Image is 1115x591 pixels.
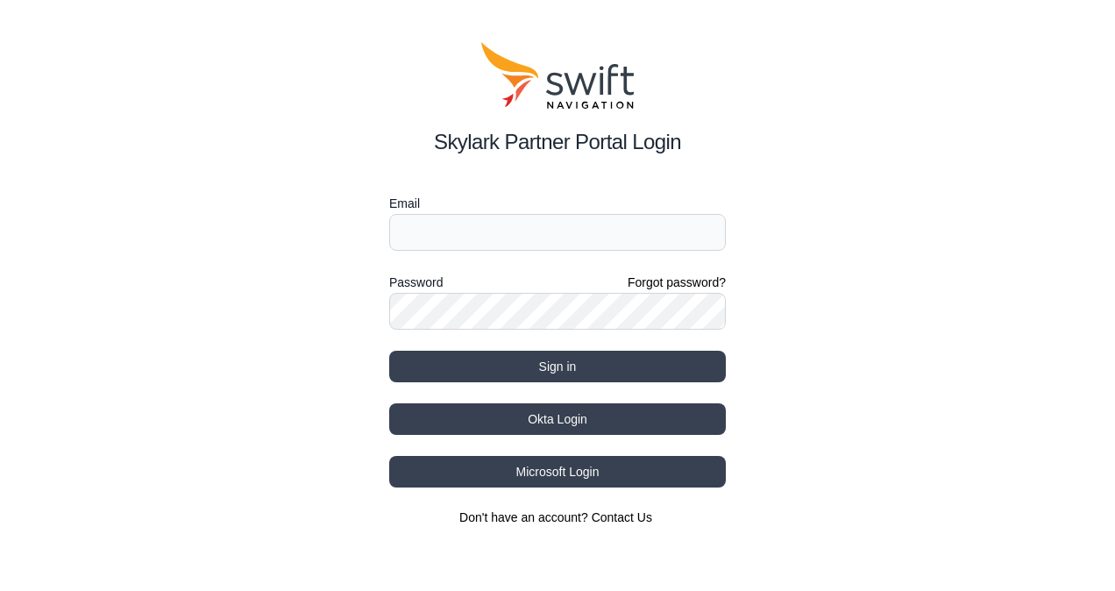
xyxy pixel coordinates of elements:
[389,272,443,293] label: Password
[628,274,726,291] a: Forgot password?
[592,510,652,524] a: Contact Us
[389,193,726,214] label: Email
[389,456,726,488] button: Microsoft Login
[389,126,726,158] h2: Skylark Partner Portal Login
[389,509,726,526] section: Don't have an account?
[389,403,726,435] button: Okta Login
[389,351,726,382] button: Sign in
